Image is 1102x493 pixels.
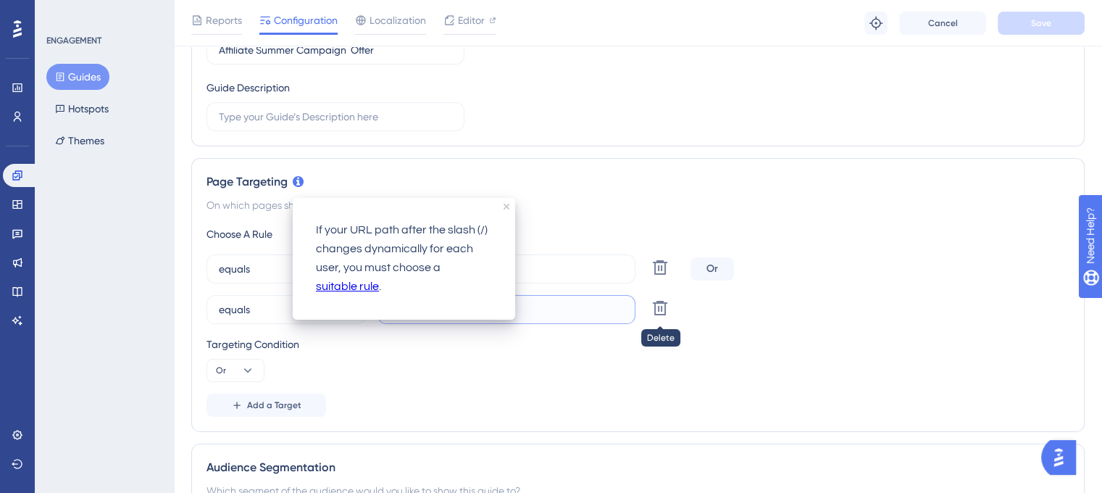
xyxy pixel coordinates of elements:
[206,173,1069,191] div: Page Targeting
[247,399,301,411] span: Add a Target
[206,359,264,382] button: Or
[690,257,734,281] div: Or
[219,260,250,278] span: equals
[46,64,109,90] button: Guides
[899,12,986,35] button: Cancel
[370,12,426,29] span: Localization
[219,109,452,125] input: Type your Guide’s Description here
[206,225,366,243] div: Choose A Rule
[219,301,250,318] span: equals
[46,128,113,154] button: Themes
[206,12,242,29] span: Reports
[206,394,326,417] button: Add a Target
[928,17,958,29] span: Cancel
[458,12,485,29] span: Editor
[316,278,379,297] a: suitable rule
[274,12,338,29] span: Configuration
[1041,436,1085,479] iframe: UserGuiding AI Assistant Launcher
[1031,17,1051,29] span: Save
[206,196,1069,214] div: On which pages should the guide be visible to your end users?
[316,221,492,297] p: If your URL path after the slash (/) changes dynamically for each user, you must choose a .
[34,4,91,21] span: Need Help?
[206,336,1069,353] div: Targeting Condition
[504,204,509,210] div: close tooltip
[206,295,366,324] button: equals
[206,254,366,283] button: equals
[998,12,1085,35] button: Save
[216,365,226,376] span: Or
[206,79,290,96] div: Guide Description
[206,459,1069,476] div: Audience Segmentation
[46,96,117,122] button: Hotspots
[219,42,452,58] input: Type your Guide’s Name here
[46,35,101,46] div: ENGAGEMENT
